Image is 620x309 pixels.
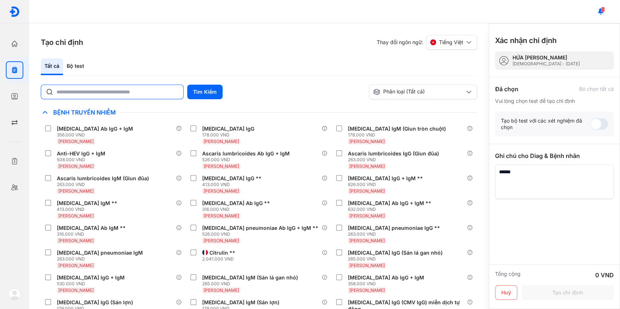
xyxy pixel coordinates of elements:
[348,125,446,132] div: [MEDICAL_DATA] IgM (Giun tròn chuột)
[439,39,463,46] span: Tiếng Việt
[348,225,440,231] div: [MEDICAL_DATA] pneumoniae IgG **
[57,281,127,287] div: 530.000 VND
[58,163,94,169] span: [PERSON_NAME]
[202,200,270,206] div: [MEDICAL_DATA] Ab IgG **
[377,35,477,50] div: Thay đổi ngôn ngữ:
[50,109,119,116] span: Bệnh Truyền Nhiễm
[204,163,239,169] span: [PERSON_NAME]
[202,274,298,281] div: [MEDICAL_DATA] IgM (Sán lá gan nhỏ)
[204,139,239,144] span: [PERSON_NAME]
[57,182,152,188] div: 263.000 VND
[202,256,238,262] div: 2.041.000 VND
[57,274,125,281] div: [MEDICAL_DATA] IgG + IgM
[57,150,105,157] div: Anti-HEV IgG + IgM
[348,157,442,163] div: 263.000 VND
[348,231,443,237] div: 263.000 VND
[495,35,557,46] h3: Xác nhận chỉ định
[373,88,465,96] div: Phân loại (Tất cả)
[348,274,424,281] div: [MEDICAL_DATA] Ab IgG + IgM
[348,256,446,262] div: 265.000 VND
[202,281,301,287] div: 265.000 VND
[41,58,63,75] div: Tất cả
[57,157,108,163] div: 508.000 VND
[41,37,83,47] h3: Tạo chỉ định
[495,98,614,104] div: Vui lòng chọn test để tạo chỉ định
[204,287,239,293] span: [PERSON_NAME]
[58,213,94,219] span: [PERSON_NAME]
[57,256,146,262] div: 263.000 VND
[202,157,293,163] div: 526.000 VND
[513,54,580,61] div: HỨA [PERSON_NAME]
[204,188,239,194] span: [PERSON_NAME]
[57,175,149,182] div: Ascaris lumbricoides IgM (Giun đũa)
[601,7,605,12] span: 1
[202,182,264,188] div: 413.000 VND
[204,238,239,243] span: [PERSON_NAME]
[579,86,614,92] div: Bỏ chọn tất cả
[209,250,235,256] div: Citrulin **
[501,117,590,131] div: Tạo bộ test với các xét nghiệm đã chọn
[348,281,427,287] div: 358.000 VND
[495,285,517,300] button: Huỷ
[57,200,117,206] div: [MEDICAL_DATA] IgM **
[348,206,434,212] div: 632.000 VND
[9,6,20,17] img: logo
[58,139,94,144] span: [PERSON_NAME]
[202,231,321,237] div: 526.000 VND
[58,287,94,293] span: [PERSON_NAME]
[57,125,133,132] div: [MEDICAL_DATA] Ab IgG + IgM
[63,58,88,75] div: Bộ test
[349,263,385,268] span: [PERSON_NAME]
[495,151,614,160] div: Ghi chú cho Diag & Bệnh nhân
[187,85,223,99] button: Tìm Kiếm
[349,139,385,144] span: [PERSON_NAME]
[513,61,580,67] div: [DEMOGRAPHIC_DATA] - [DATE]
[348,250,443,256] div: [MEDICAL_DATA] IgG (Sán lá gan nhỏ)
[9,289,20,300] img: logo
[57,206,120,212] div: 413.000 VND
[204,213,239,219] span: [PERSON_NAME]
[495,271,521,279] div: Tổng cộng
[202,175,262,182] div: [MEDICAL_DATA] IgG **
[348,150,439,157] div: Ascaris lumbricoides IgG (Giun đũa)
[57,132,136,138] div: 356.000 VND
[349,188,385,194] span: [PERSON_NAME]
[58,263,94,268] span: [PERSON_NAME]
[202,150,290,157] div: Ascaris lumbricoides Ab IgG + IgM
[57,299,133,306] div: [MEDICAL_DATA] IgG (Sán lợn)
[202,206,273,212] div: 316.000 VND
[348,132,449,138] div: 178.000 VND
[348,182,426,188] div: 826.000 VND
[349,238,385,243] span: [PERSON_NAME]
[57,250,143,256] div: [MEDICAL_DATA] pneumoniae IgM
[349,213,385,219] span: [PERSON_NAME]
[202,299,279,306] div: [MEDICAL_DATA] IgM (Sán lợn)
[202,125,254,132] div: [MEDICAL_DATA] IgG
[349,287,385,293] span: [PERSON_NAME]
[202,225,318,231] div: [MEDICAL_DATA] pneumoniae Ab IgG + IgM **
[595,271,614,279] div: 0 VND
[348,200,431,206] div: [MEDICAL_DATA] Ab IgG + IgM **
[348,175,423,182] div: [MEDICAL_DATA] IgG + IgM **
[522,285,614,300] button: Tạo chỉ định
[58,238,94,243] span: [PERSON_NAME]
[349,163,385,169] span: [PERSON_NAME]
[495,85,518,93] div: Đã chọn
[57,231,129,237] div: 316.000 VND
[58,188,94,194] span: [PERSON_NAME]
[202,132,257,138] div: 178.000 VND
[57,225,126,231] div: [MEDICAL_DATA] Ab IgM **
